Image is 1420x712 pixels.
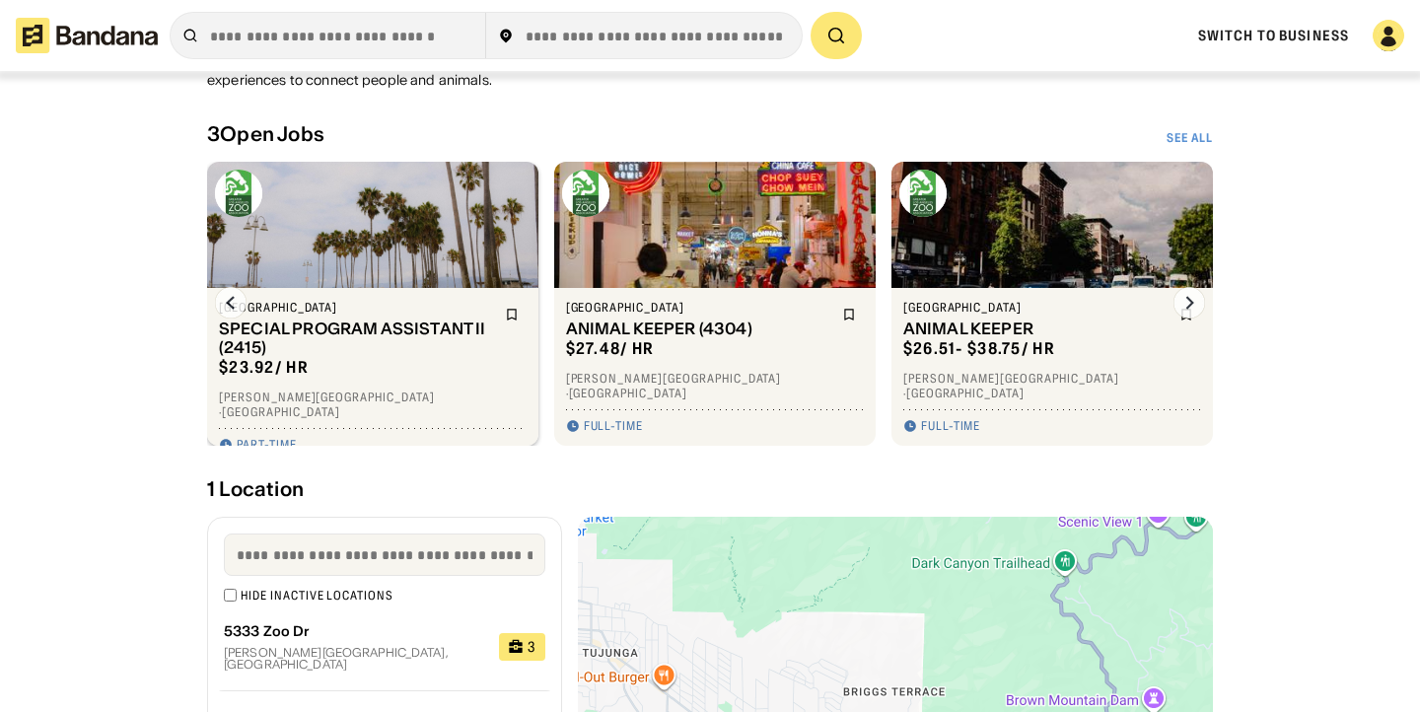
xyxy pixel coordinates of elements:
[208,604,561,692] a: 5333 Zoo Dr[PERSON_NAME][GEOGRAPHIC_DATA], [GEOGRAPHIC_DATA]3
[215,287,247,319] img: Left Arrow
[899,170,947,217] img: Los Angeles Zoo logo
[16,18,158,53] img: Bandana logotype
[219,320,493,357] div: SPECIAL PROGRAM ASSISTANT II (2415)
[891,162,1213,446] a: Los Angeles Zoo logo[GEOGRAPHIC_DATA]ANIMAL KEEPER$26.51- $38.75/ hr[PERSON_NAME][GEOGRAPHIC_DATA...
[566,338,655,359] div: $ 27.48 / hr
[903,300,1168,316] div: [GEOGRAPHIC_DATA]
[1173,287,1205,319] img: Right Arrow
[554,162,876,446] a: Los Angeles Zoo logo[GEOGRAPHIC_DATA]ANIMAL KEEPER (4304)$27.48/ hr[PERSON_NAME][GEOGRAPHIC_DATA]...
[921,418,981,434] div: Full-time
[584,418,644,434] div: Full-time
[237,437,297,453] div: Part-time
[215,170,262,217] img: Los Angeles Zoo logo
[903,338,1055,359] div: $ 26.51 - $38.75 / hr
[903,320,1168,338] div: ANIMAL KEEPER
[207,477,1213,501] div: 1 Location
[219,357,309,378] div: $ 23.92 / hr
[528,640,536,654] div: 3
[562,170,609,217] img: Los Angeles Zoo logo
[1167,130,1213,146] a: See All
[903,371,1201,401] div: [PERSON_NAME][GEOGRAPHIC_DATA] · [GEOGRAPHIC_DATA]
[219,390,527,420] div: [PERSON_NAME][GEOGRAPHIC_DATA] · [GEOGRAPHIC_DATA]
[1198,27,1349,44] a: Switch to Business
[224,623,483,640] div: 5333 Zoo Dr
[207,122,324,146] div: 3 Open Jobs
[224,647,483,671] div: [PERSON_NAME][GEOGRAPHIC_DATA], [GEOGRAPHIC_DATA]
[207,162,538,446] a: Los Angeles Zoo logo[GEOGRAPHIC_DATA]SPECIAL PROGRAM ASSISTANT II (2415)$23.92/ hr[PERSON_NAME][G...
[241,588,393,604] div: Hide inactive locations
[566,371,864,401] div: [PERSON_NAME][GEOGRAPHIC_DATA] · [GEOGRAPHIC_DATA]
[219,300,493,316] div: [GEOGRAPHIC_DATA]
[566,300,830,316] div: [GEOGRAPHIC_DATA]
[566,320,830,338] div: ANIMAL KEEPER (4304)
